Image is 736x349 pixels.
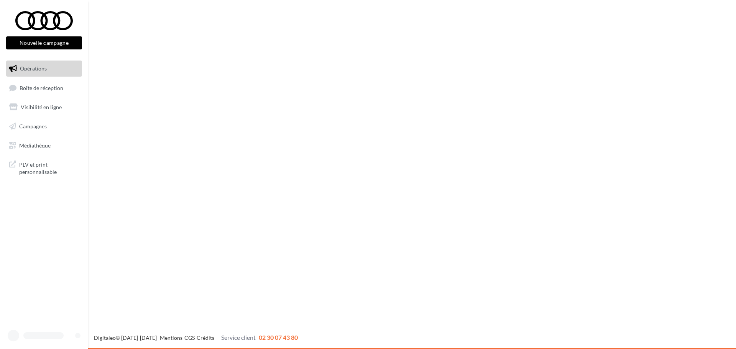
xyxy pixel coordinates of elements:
a: Mentions [160,334,182,341]
a: Médiathèque [5,138,84,154]
a: Opérations [5,61,84,77]
a: Crédits [197,334,214,341]
a: Campagnes [5,118,84,134]
span: PLV et print personnalisable [19,159,79,176]
span: Médiathèque [19,142,51,148]
a: PLV et print personnalisable [5,156,84,179]
button: Nouvelle campagne [6,36,82,49]
a: Boîte de réception [5,80,84,96]
span: Visibilité en ligne [21,104,62,110]
a: CGS [184,334,195,341]
span: Service client [221,334,256,341]
a: Visibilité en ligne [5,99,84,115]
a: Digitaleo [94,334,116,341]
span: Boîte de réception [20,84,63,91]
span: Campagnes [19,123,47,129]
span: Opérations [20,65,47,72]
span: 02 30 07 43 80 [259,334,298,341]
span: © [DATE]-[DATE] - - - [94,334,298,341]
